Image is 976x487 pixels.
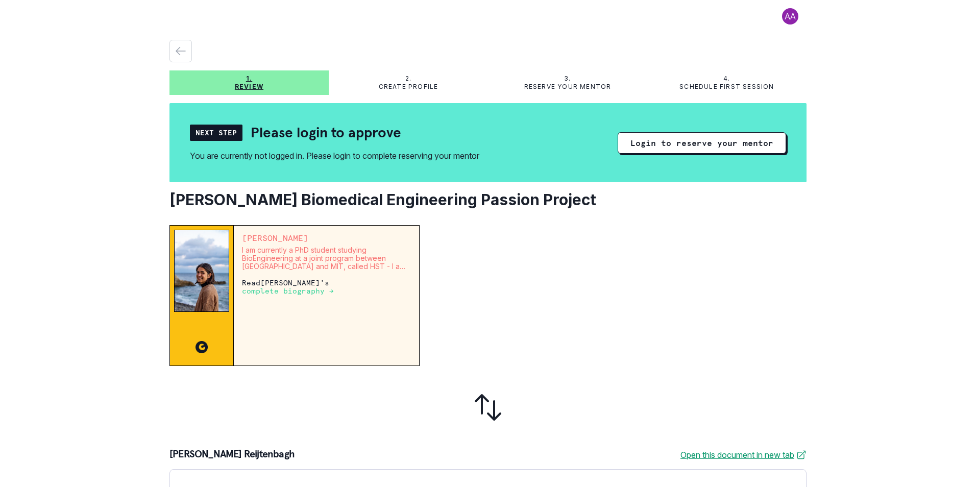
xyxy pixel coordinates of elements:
p: complete biography → [242,287,334,295]
div: Next Step [190,125,242,141]
p: Review [235,83,263,91]
h2: [PERSON_NAME] Biomedical Engineering Passion Project [169,190,807,209]
p: [PERSON_NAME] Reijtenbagh [169,449,295,461]
a: Open this document in new tab [680,449,807,461]
div: You are currently not logged in. Please login to complete reserving your mentor [190,150,479,162]
button: profile picture [774,8,807,25]
p: [PERSON_NAME] [242,234,411,242]
p: I am currently a PhD student studying BioEngineering at a joint program between [GEOGRAPHIC_DATA]... [242,246,411,271]
p: 2. [405,75,411,83]
h2: Please login to approve [251,124,401,141]
p: 3. [564,75,571,83]
img: CC image [196,341,208,353]
a: complete biography → [242,286,334,295]
p: 1. [246,75,252,83]
p: Create profile [379,83,438,91]
p: Schedule first session [679,83,774,91]
img: Mentor Image [174,230,229,312]
p: Read [PERSON_NAME] 's [242,279,411,295]
button: Login to reserve your mentor [618,132,786,154]
p: 4. [723,75,730,83]
p: Reserve your mentor [524,83,612,91]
